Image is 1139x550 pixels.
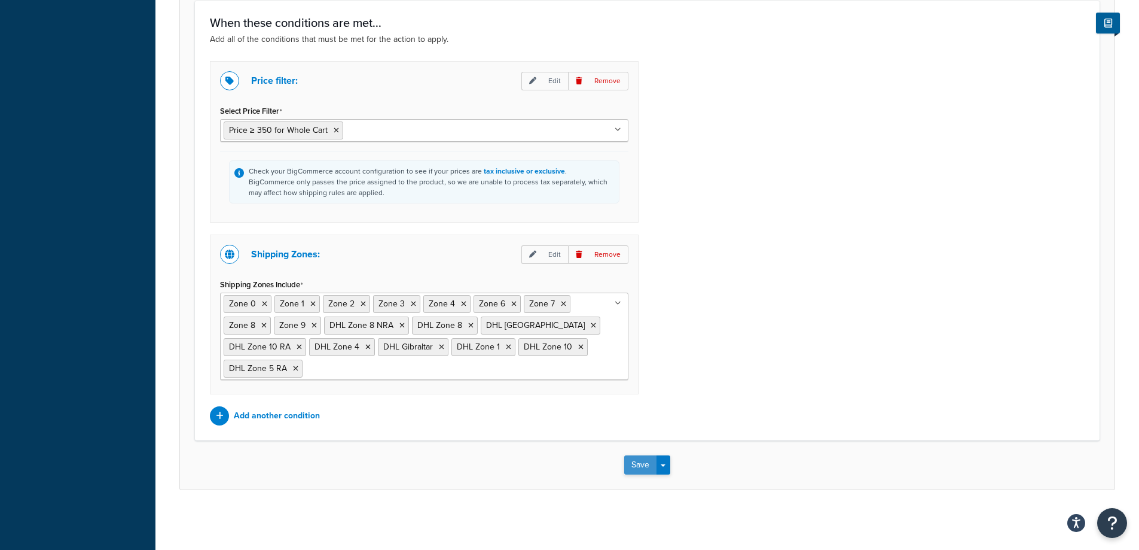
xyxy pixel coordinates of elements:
p: Edit [521,245,568,264]
span: Zone 4 [429,297,455,310]
button: Open Resource Center [1097,508,1127,538]
p: Remove [568,72,628,90]
p: Edit [521,72,568,90]
button: Show Help Docs [1096,13,1120,34]
button: Save [624,455,656,475]
p: Add another condition [234,408,320,424]
label: Select Price Filter [220,107,282,116]
p: Add all of the conditions that must be met for the action to apply. [210,33,1085,46]
span: Zone 6 [479,297,505,310]
span: DHL Zone 10 [524,341,572,353]
span: Zone 2 [328,297,355,310]
span: Zone 0 [229,297,256,310]
span: Zone 9 [279,319,306,332]
p: Shipping Zones: [251,246,320,263]
span: Zone 8 [229,319,255,332]
span: Zone 3 [378,297,405,310]
a: tax inclusive or exclusive [484,166,565,177]
span: DHL Zone 4 [314,341,359,353]
h3: When these conditions are met... [210,16,1085,29]
p: Remove [568,245,628,264]
span: DHL Zone 5 RA [229,362,287,375]
span: Price ≥ 350 for Whole Cart [229,124,328,136]
span: DHL Zone 8 [417,319,462,332]
span: Zone 7 [529,297,555,310]
span: DHL [GEOGRAPHIC_DATA] [486,319,585,332]
p: Price filter: [251,72,298,89]
span: Zone 1 [280,297,304,310]
div: Check your BigCommerce account configuration to see if your prices are . BigCommerce only passes ... [249,166,614,198]
span: DHL Zone 10 RA [229,341,291,353]
span: DHL Zone 1 [457,341,500,353]
span: DHL Gibraltar [383,341,433,353]
label: Shipping Zones Include [220,280,303,290]
span: DHL Zone 8 NRA [329,319,393,332]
